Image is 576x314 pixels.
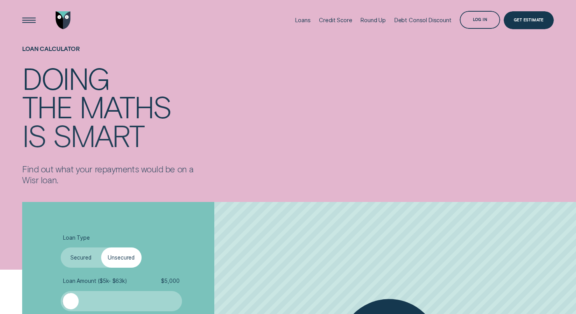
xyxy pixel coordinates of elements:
[460,11,500,29] button: Log in
[295,17,311,24] div: Loans
[101,247,142,268] label: Unsecured
[56,11,71,30] img: Wisr
[79,92,171,120] div: maths
[319,17,352,24] div: Credit Score
[22,92,72,120] div: the
[22,64,197,148] h4: Doing the maths is smart
[61,247,101,268] label: Secured
[20,11,38,30] button: Open Menu
[22,45,197,64] h1: Loan Calculator
[63,235,90,241] span: Loan Type
[63,278,127,284] span: Loan Amount ( $5k - $63k )
[361,17,386,24] div: Round Up
[22,121,46,149] div: is
[161,278,179,284] span: $ 5,000
[394,17,452,24] div: Debt Consol Discount
[22,164,197,186] p: Find out what your repayments would be on a Wisr loan.
[53,121,144,149] div: smart
[504,11,554,30] a: Get Estimate
[22,64,109,92] div: Doing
